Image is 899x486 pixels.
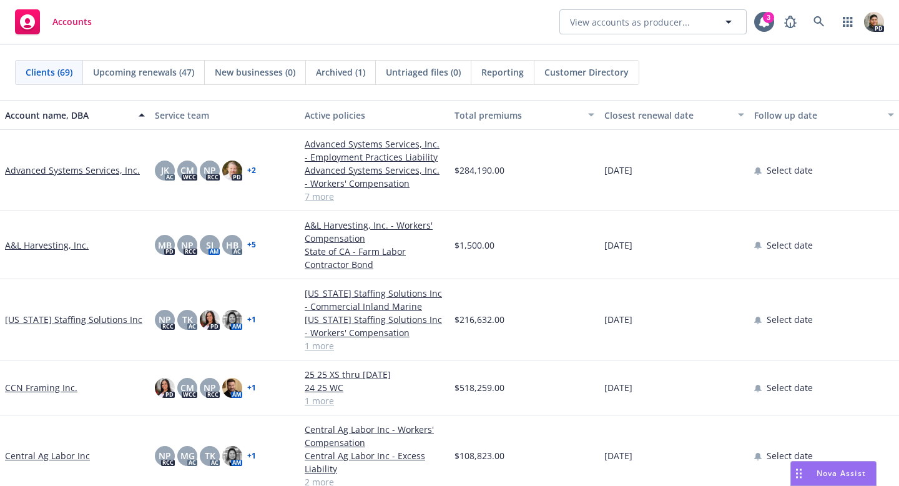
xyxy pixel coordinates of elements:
[754,109,880,122] div: Follow up date
[204,164,216,177] span: NP
[155,378,175,398] img: photo
[305,368,445,381] a: 25 25 XS thru [DATE]
[604,449,632,462] span: [DATE]
[180,164,194,177] span: CM
[159,449,171,462] span: NP
[180,381,194,394] span: CM
[204,381,216,394] span: NP
[604,239,632,252] span: [DATE]
[767,381,813,394] span: Select date
[604,313,632,326] span: [DATE]
[52,17,92,27] span: Accounts
[226,239,238,252] span: HB
[206,239,214,252] span: SJ
[305,394,445,407] a: 1 more
[791,462,807,485] div: Drag to move
[200,310,220,330] img: photo
[247,452,256,460] a: + 1
[305,381,445,394] a: 24 25 WC
[604,164,632,177] span: [DATE]
[835,9,860,34] a: Switch app
[158,239,172,252] span: MB
[10,4,97,39] a: Accounts
[93,66,194,79] span: Upcoming renewals (47)
[305,287,445,313] a: [US_STATE] Staffing Solutions Inc - Commercial Inland Marine
[155,109,295,122] div: Service team
[182,313,193,326] span: TK
[215,66,295,79] span: New businesses (0)
[559,9,747,34] button: View accounts as producer...
[449,100,599,130] button: Total premiums
[5,381,77,394] a: CCN Framing Inc.
[454,239,494,252] span: $1,500.00
[454,164,504,177] span: $284,190.00
[222,378,242,398] img: photo
[749,100,899,130] button: Follow up date
[247,384,256,392] a: + 1
[5,239,89,252] a: A&L Harvesting, Inc.
[817,468,866,479] span: Nova Assist
[544,66,629,79] span: Customer Directory
[222,446,242,466] img: photo
[150,100,300,130] button: Service team
[181,239,194,252] span: NP
[454,449,504,462] span: $108,823.00
[159,313,171,326] span: NP
[205,449,215,462] span: TK
[316,66,365,79] span: Archived (1)
[767,449,813,462] span: Select date
[305,137,445,164] a: Advanced Systems Services, Inc. - Employment Practices Liability
[305,164,445,190] a: Advanced Systems Services, Inc. - Workers' Compensation
[5,164,140,177] a: Advanced Systems Services, Inc.
[790,461,877,486] button: Nova Assist
[5,313,142,326] a: [US_STATE] Staffing Solutions Inc
[305,219,445,245] a: A&L Harvesting, Inc. - Workers' Compensation
[247,241,256,249] a: + 5
[180,449,195,462] span: MG
[454,109,581,122] div: Total premiums
[305,339,445,352] a: 1 more
[222,161,242,181] img: photo
[778,9,803,34] a: Report a Bug
[481,66,524,79] span: Reporting
[604,381,632,394] span: [DATE]
[247,316,256,324] a: + 1
[305,109,445,122] div: Active policies
[247,167,256,174] a: + 2
[305,423,445,449] a: Central Ag Labor Inc - Workers' Compensation
[222,310,242,330] img: photo
[5,109,131,122] div: Account name, DBA
[767,313,813,326] span: Select date
[300,100,449,130] button: Active policies
[305,190,445,203] a: 7 more
[305,313,445,339] a: [US_STATE] Staffing Solutions Inc - Workers' Compensation
[864,12,884,32] img: photo
[570,16,690,29] span: View accounts as producer...
[763,12,774,23] div: 3
[5,449,90,462] a: Central Ag Labor Inc
[767,239,813,252] span: Select date
[305,449,445,475] a: Central Ag Labor Inc - Excess Liability
[454,313,504,326] span: $216,632.00
[807,9,832,34] a: Search
[386,66,461,79] span: Untriaged files (0)
[26,66,72,79] span: Clients (69)
[305,245,445,271] a: State of CA - Farm Labor Contractor Bond
[599,100,749,130] button: Closest renewal date
[161,164,169,177] span: JK
[454,381,504,394] span: $518,259.00
[767,164,813,177] span: Select date
[604,109,730,122] div: Closest renewal date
